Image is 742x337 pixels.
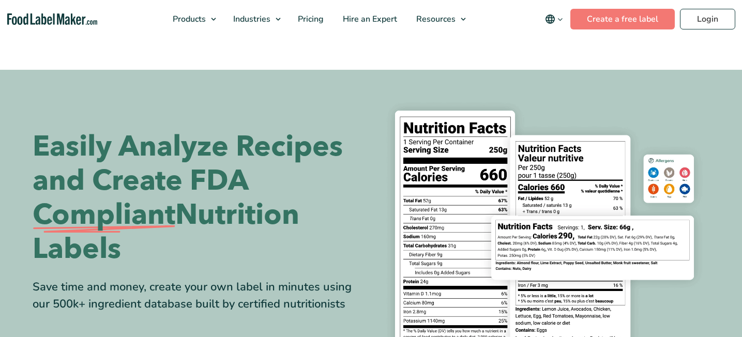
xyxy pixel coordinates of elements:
span: Industries [230,13,271,25]
h1: Easily Analyze Recipes and Create FDA Nutrition Labels [33,130,364,266]
a: Food Label Maker homepage [7,13,97,25]
a: Login [680,9,735,29]
button: Change language [538,9,570,29]
a: Create a free label [570,9,675,29]
span: Compliant [33,198,175,232]
span: Hire an Expert [340,13,398,25]
span: Resources [413,13,457,25]
span: Pricing [295,13,325,25]
div: Save time and money, create your own label in minutes using our 500k+ ingredient database built b... [33,279,364,313]
span: Products [170,13,207,25]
